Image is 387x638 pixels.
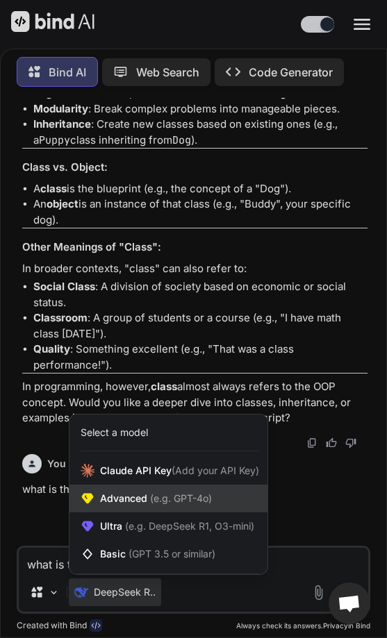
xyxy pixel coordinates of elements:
span: (GPT 3.5 or similar) [129,548,215,560]
span: (e.g. DeepSeek R1, O3-mini) [122,520,254,532]
span: Advanced [100,492,212,505]
a: Open chat [329,582,370,624]
span: Basic [100,547,215,561]
span: (Add your API Key) [172,464,259,476]
span: Claude API Key [100,464,259,478]
span: Ultra [100,519,254,533]
div: Select a model [81,426,148,439]
span: (e.g. GPT-4o) [147,492,212,504]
